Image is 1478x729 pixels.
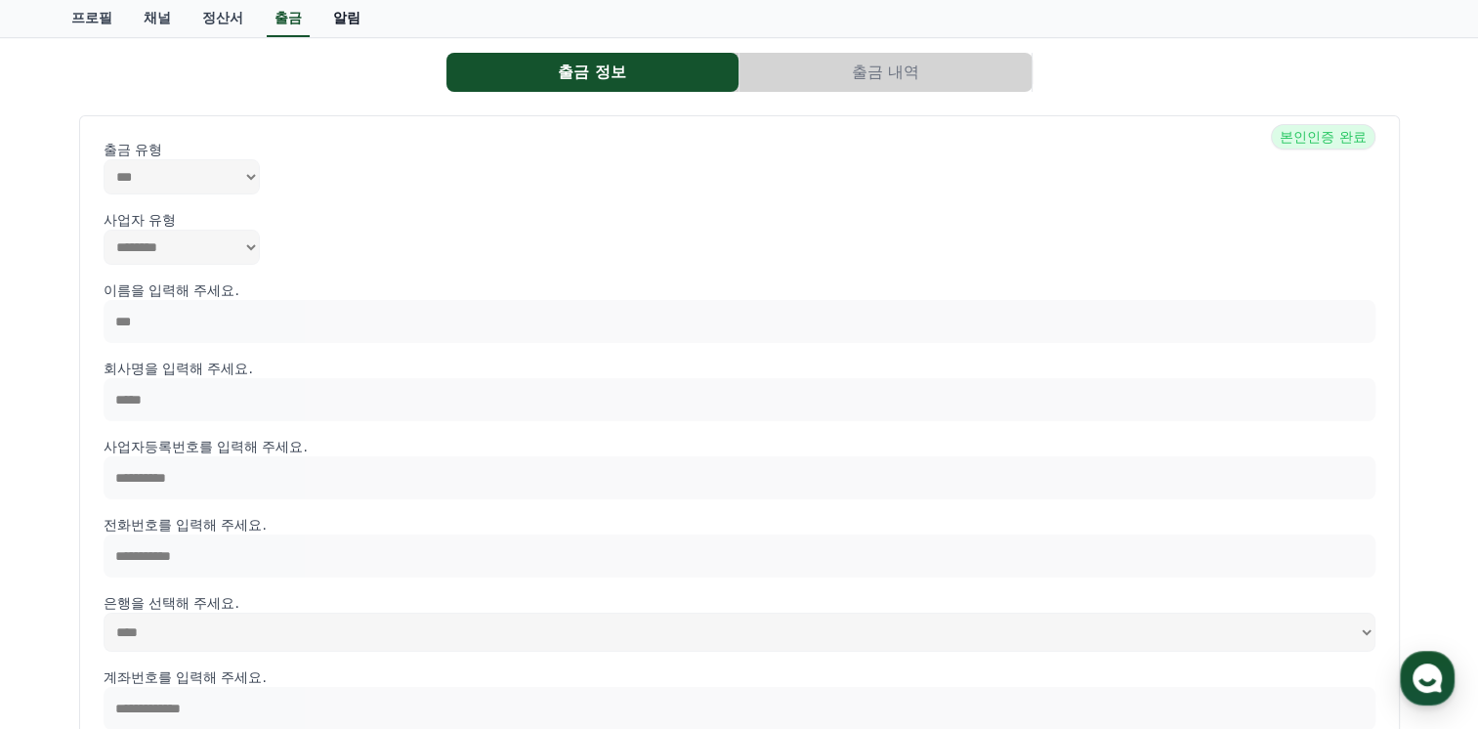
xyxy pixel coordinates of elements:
p: 출금 유형 [104,140,1375,159]
p: 이름을 입력해 주세요. [104,280,1375,300]
a: 홈 [6,567,129,616]
span: 설정 [302,596,325,612]
a: 출금 정보 [446,53,739,92]
p: 회사명을 입력해 주세요. [104,359,1375,378]
p: 계좌번호를 입력해 주세요. [104,667,1375,687]
p: 사업자 유형 [104,210,1375,230]
span: 본인인증 완료 [1271,124,1374,150]
span: 홈 [62,596,73,612]
span: 대화 [179,597,202,613]
p: 사업자등록번호를 입력해 주세요. [104,437,1375,456]
p: 은행을 선택해 주세요. [104,593,1375,613]
a: 대화 [129,567,252,616]
p: 전화번호를 입력해 주세요. [104,515,1375,535]
button: 출금 내역 [739,53,1032,92]
button: 출금 정보 [446,53,739,92]
a: 출금 내역 [739,53,1033,92]
a: 설정 [252,567,375,616]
